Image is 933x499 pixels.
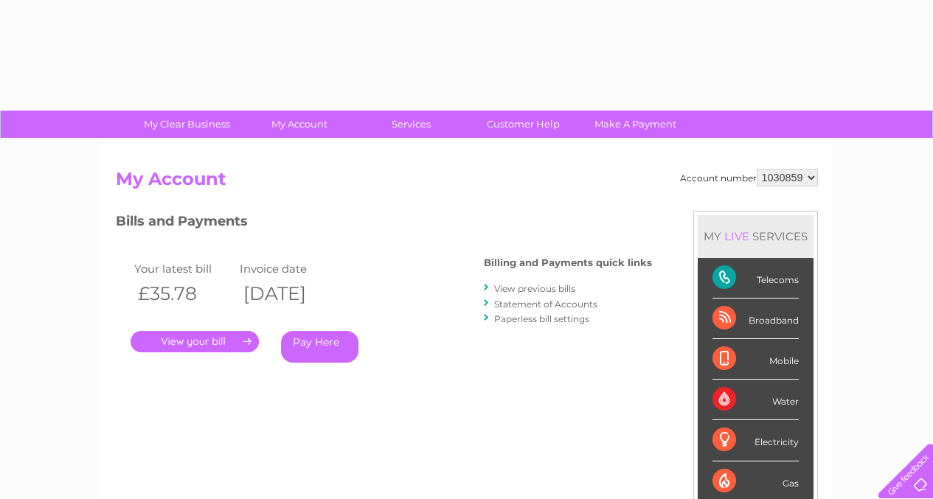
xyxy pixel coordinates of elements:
[494,299,597,310] a: Statement of Accounts
[238,111,360,138] a: My Account
[712,299,799,339] div: Broadband
[281,331,358,363] a: Pay Here
[721,229,752,243] div: LIVE
[575,111,696,138] a: Make A Payment
[494,283,575,294] a: View previous bills
[236,279,342,309] th: [DATE]
[494,313,589,324] a: Paperless bill settings
[712,420,799,461] div: Electricity
[680,169,818,186] div: Account number
[131,331,259,352] a: .
[712,380,799,420] div: Water
[350,111,472,138] a: Services
[236,259,342,279] td: Invoice date
[126,111,248,138] a: My Clear Business
[116,211,652,237] h3: Bills and Payments
[712,339,799,380] div: Mobile
[116,169,818,197] h2: My Account
[462,111,584,138] a: Customer Help
[131,279,237,309] th: £35.78
[131,259,237,279] td: Your latest bill
[698,215,814,257] div: MY SERVICES
[712,258,799,299] div: Telecoms
[484,257,652,268] h4: Billing and Payments quick links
